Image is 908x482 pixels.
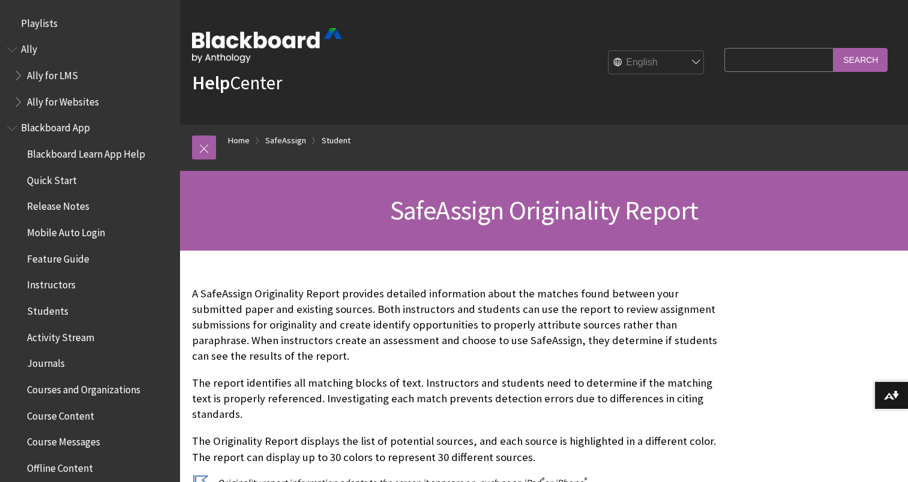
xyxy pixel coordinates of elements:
[228,133,250,148] a: Home
[834,48,888,71] input: Search
[27,301,68,317] span: Students
[27,170,77,186] span: Quick Start
[27,197,89,213] span: Release Notes
[27,379,140,396] span: Courses and Organizations
[27,275,76,291] span: Instructors
[192,433,718,465] p: The Originality Report displays the list of potential sources, and each source is highlighted in ...
[27,458,93,474] span: Offline Content
[27,222,105,239] span: Mobile Auto Login
[21,118,90,134] span: Blackboard App
[27,327,94,344] span: Activity Stream
[192,286,718,364] p: A SafeAssign Originality Report provides detailed information about the matches found between you...
[27,144,145,160] span: Blackboard Learn App Help
[27,432,100,448] span: Course Messages
[27,92,99,108] span: Ally for Websites
[192,28,342,63] img: Blackboard by Anthology
[27,406,94,422] span: Course Content
[21,13,58,29] span: Playlists
[192,71,230,95] strong: Help
[609,51,705,75] select: Site Language Selector
[7,40,173,112] nav: Book outline for Anthology Ally Help
[7,13,173,34] nav: Book outline for Playlists
[265,133,306,148] a: SafeAssign
[390,194,699,227] span: SafeAssign Originality Report
[322,133,350,148] a: Student
[21,40,37,56] span: Ally
[27,65,78,82] span: Ally for LMS
[27,249,89,265] span: Feature Guide
[27,354,65,370] span: Journals
[192,375,718,423] p: The report identifies all matching blocks of text. Instructors and students need to determine if ...
[192,71,282,95] a: HelpCenter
